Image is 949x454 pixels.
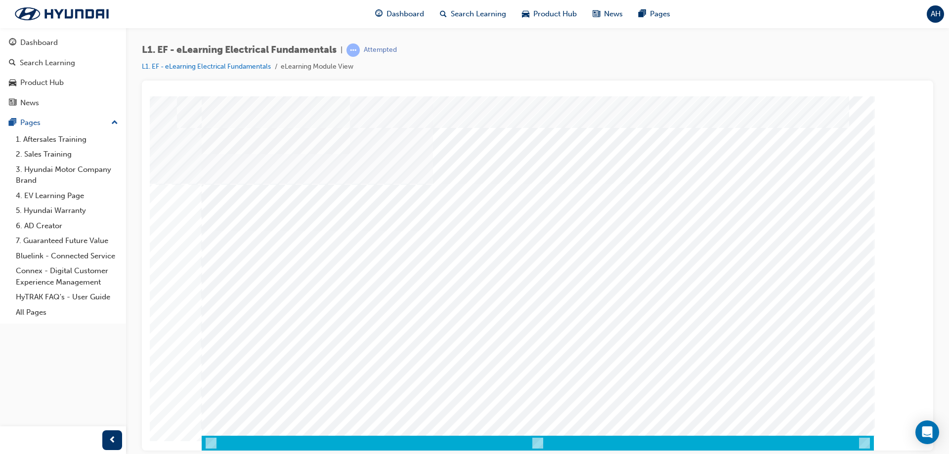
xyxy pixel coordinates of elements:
span: guage-icon [9,39,16,47]
a: Bluelink - Connected Service [12,248,122,264]
a: All Pages [12,305,122,320]
span: guage-icon [375,8,383,20]
div: Open Intercom Messenger [915,420,939,444]
span: pages-icon [9,119,16,127]
span: pages-icon [639,8,646,20]
div: Product Hub [20,77,64,88]
a: 6. AD Creator [12,218,122,234]
img: Trak [5,3,119,24]
a: news-iconNews [585,4,631,24]
a: Product Hub [4,74,122,92]
a: 7. Guaranteed Future Value [12,233,122,248]
span: L1. EF - eLearning Electrical Fundamentals [142,44,337,56]
span: prev-icon [109,434,116,447]
a: HyTRAK FAQ's - User Guide [12,289,122,305]
a: guage-iconDashboard [367,4,432,24]
a: 4. EV Learning Page [12,188,122,204]
button: Pages [4,114,122,132]
a: car-iconProduct Hub [514,4,585,24]
span: search-icon [440,8,447,20]
span: news-icon [593,8,600,20]
a: pages-iconPages [631,4,678,24]
div: Dashboard [20,37,58,48]
span: search-icon [9,59,16,68]
button: DashboardSearch LearningProduct HubNews [4,32,122,114]
a: Search Learning [4,54,122,72]
span: learningRecordVerb_ATTEMPT-icon [346,43,360,57]
span: News [604,8,623,20]
span: Dashboard [387,8,424,20]
a: 5. Hyundai Warranty [12,203,122,218]
a: 1. Aftersales Training [12,132,122,147]
div: Attempted [364,45,397,55]
li: eLearning Module View [281,61,353,73]
a: search-iconSearch Learning [432,4,514,24]
div: News [20,97,39,109]
span: Search Learning [451,8,506,20]
span: | [341,44,343,56]
div: Pages [20,117,41,128]
span: car-icon [9,79,16,87]
span: up-icon [111,117,118,129]
a: News [4,94,122,112]
span: AH [931,8,941,20]
a: L1. EF - eLearning Electrical Fundamentals [142,62,271,71]
div: Search Learning [20,57,75,69]
span: car-icon [522,8,529,20]
span: Pages [650,8,670,20]
a: 2. Sales Training [12,147,122,162]
a: Dashboard [4,34,122,52]
a: Connex - Digital Customer Experience Management [12,263,122,289]
span: Product Hub [533,8,577,20]
span: news-icon [9,99,16,108]
button: AH [927,5,944,23]
a: 3. Hyundai Motor Company Brand [12,162,122,188]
